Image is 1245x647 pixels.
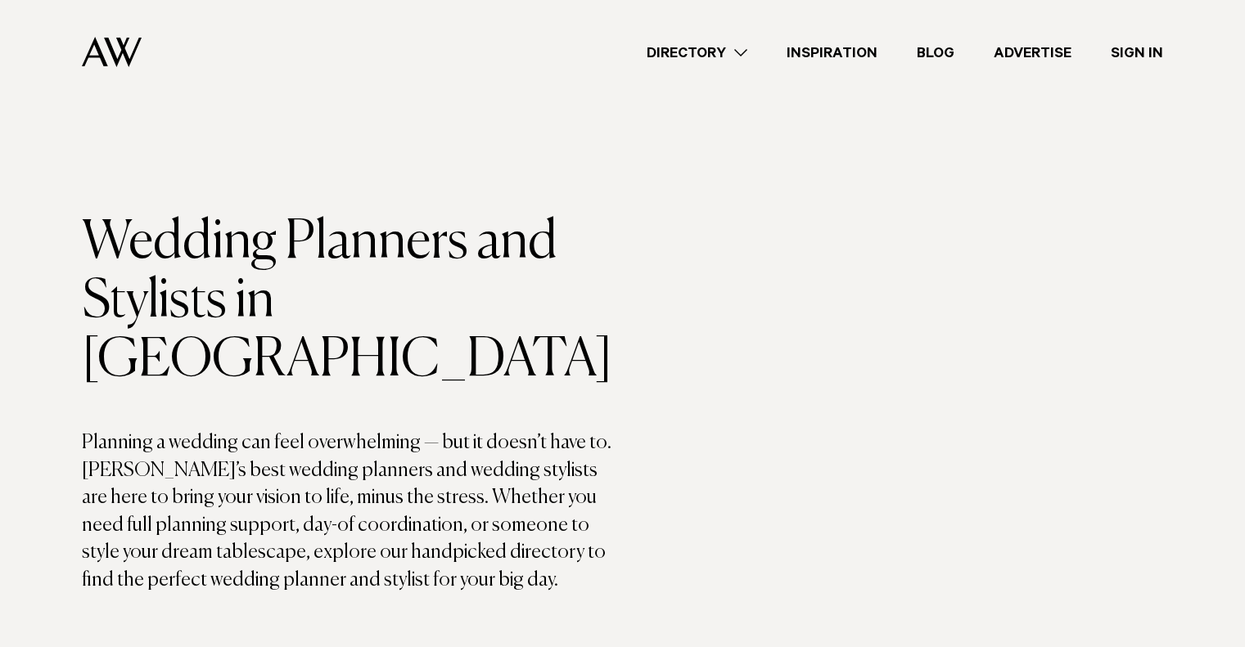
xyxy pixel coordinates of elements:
p: Planning a wedding can feel overwhelming — but it doesn’t have to. [PERSON_NAME]’s best wedding p... [82,429,623,595]
h1: Wedding Planners and Stylists in [GEOGRAPHIC_DATA] [82,213,623,390]
a: Directory [627,42,767,64]
a: Advertise [974,42,1091,64]
img: Auckland Weddings Logo [82,37,142,67]
a: Blog [897,42,974,64]
a: Inspiration [767,42,897,64]
a: Sign In [1091,42,1183,64]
